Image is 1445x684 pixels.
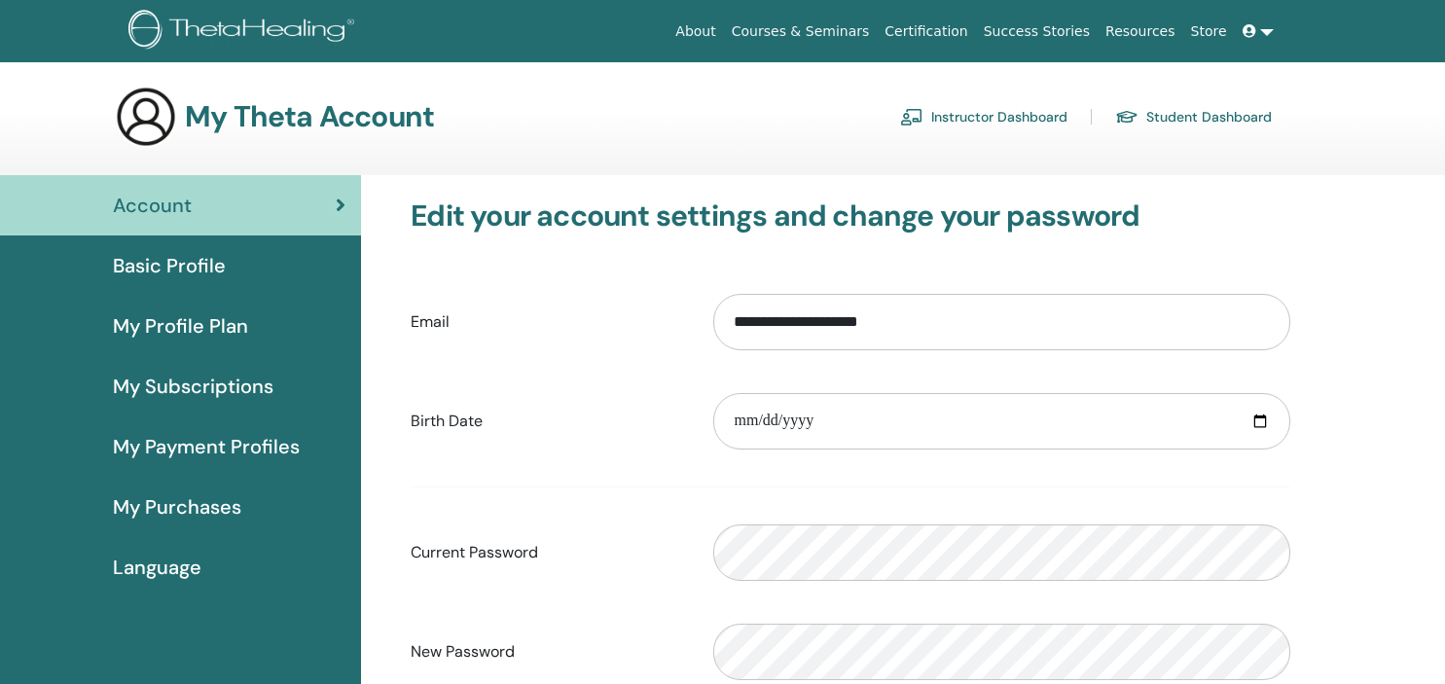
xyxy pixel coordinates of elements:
a: Store [1183,14,1235,50]
span: My Payment Profiles [113,432,300,461]
a: About [668,14,723,50]
label: Current Password [396,534,699,571]
a: Certification [877,14,975,50]
label: Birth Date [396,403,699,440]
img: generic-user-icon.jpg [115,86,177,148]
a: Resources [1098,14,1183,50]
label: Email [396,304,699,341]
h3: My Theta Account [185,99,434,134]
a: Instructor Dashboard [900,101,1067,132]
a: Courses & Seminars [724,14,878,50]
span: My Purchases [113,492,241,522]
h3: Edit your account settings and change your password [411,198,1290,234]
img: graduation-cap.svg [1115,109,1138,126]
span: My Profile Plan [113,311,248,341]
span: My Subscriptions [113,372,273,401]
a: Success Stories [976,14,1098,50]
a: Student Dashboard [1115,101,1272,132]
img: chalkboard-teacher.svg [900,108,923,126]
label: New Password [396,633,699,670]
img: logo.png [128,10,361,54]
span: Basic Profile [113,251,226,280]
span: Account [113,191,192,220]
span: Language [113,553,201,582]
